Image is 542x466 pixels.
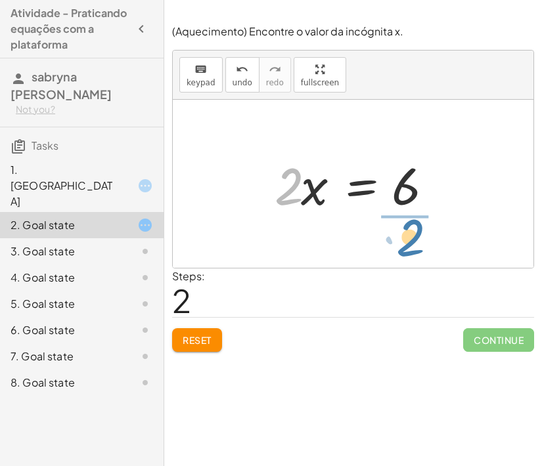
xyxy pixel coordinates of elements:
span: Tasks [32,138,58,152]
div: 3. Goal state [11,244,116,259]
i: Task not started. [137,375,153,391]
button: keyboardkeypad [179,57,223,93]
i: redo [269,62,281,77]
span: fullscreen [301,78,339,87]
i: undo [236,62,248,77]
p: (Aquecimento) Encontre o valor da incógnita x. [172,24,534,39]
i: keyboard [194,62,207,77]
i: Task not started. [137,349,153,364]
i: Task started. [137,217,153,233]
i: Task started. [137,178,153,194]
span: undo [233,78,252,87]
i: Task not started. [137,322,153,338]
button: redoredo [259,57,291,93]
div: 2. Goal state [11,217,116,233]
span: redo [266,78,284,87]
button: undoundo [225,57,260,93]
div: 7. Goal state [11,349,116,364]
div: 8. Goal state [11,375,116,391]
label: Steps: [172,269,205,283]
div: 6. Goal state [11,322,116,338]
span: sabryna [PERSON_NAME] [11,69,112,102]
span: Reset [183,334,212,346]
span: 2 [172,280,191,320]
h4: Atividade - Praticando equações com a plataforma [11,5,129,53]
button: Reset [172,328,222,352]
div: 1. [GEOGRAPHIC_DATA] [11,162,116,209]
span: keypad [187,78,215,87]
div: 5. Goal state [11,296,116,312]
div: Not you? [16,103,153,116]
button: fullscreen [294,57,346,93]
i: Task not started. [137,296,153,312]
div: 4. Goal state [11,270,116,286]
i: Task not started. [137,244,153,259]
i: Task not started. [137,270,153,286]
